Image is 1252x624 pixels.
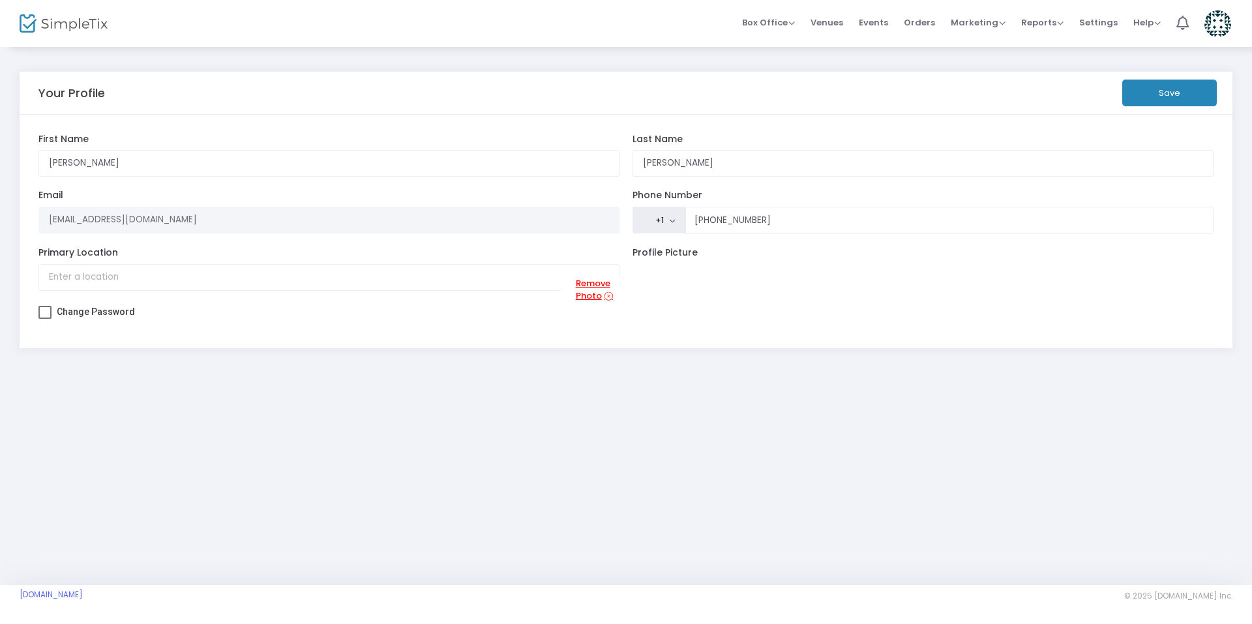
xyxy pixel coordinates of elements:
[859,6,888,39] span: Events
[633,134,1214,145] label: Last Name
[685,207,1214,234] input: Phone Number
[633,190,1214,201] label: Phone Number
[38,247,620,259] label: Primary Location
[612,274,678,307] a: Remove Photo
[20,589,83,600] a: [DOMAIN_NAME]
[1124,591,1232,601] span: © 2025 [DOMAIN_NAME] Inc.
[38,134,620,145] label: First Name
[655,215,664,226] div: +1
[38,86,105,100] h5: Your Profile
[38,264,620,291] input: Enter a location
[1133,16,1161,29] span: Help
[57,342,135,352] span: Change Password
[633,150,1214,177] input: Last Name
[811,6,843,39] span: Venues
[951,16,1006,29] span: Marketing
[1021,16,1064,29] span: Reports
[904,6,935,39] span: Orders
[1122,80,1217,106] button: Save
[38,190,620,201] label: Email
[38,150,620,177] input: First Name
[633,207,685,234] button: +1
[742,16,795,29] span: Box Office
[633,267,685,319] img: 4d8080d34b2d2bea3bfc8e1b8aa507dd
[633,246,698,259] span: Profile Picture
[1079,6,1118,39] span: Settings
